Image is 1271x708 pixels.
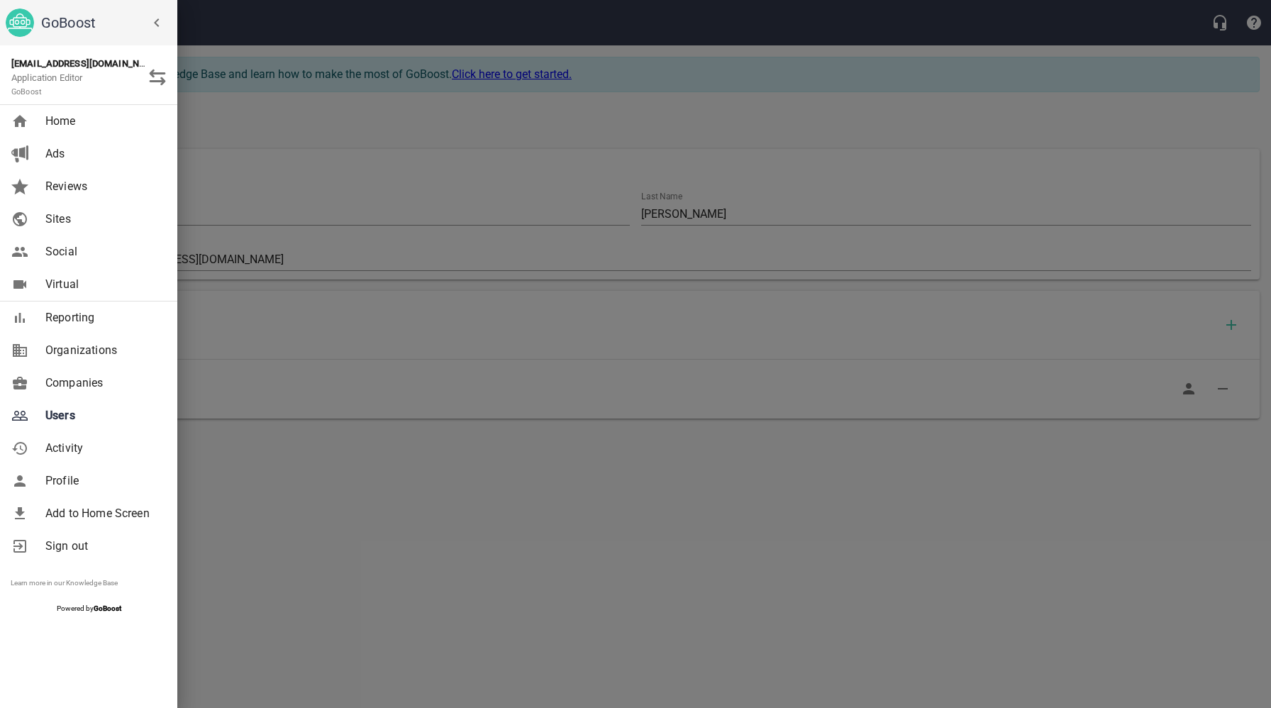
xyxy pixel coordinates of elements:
[45,276,160,293] span: Virtual
[94,604,121,612] strong: GoBoost
[45,375,160,392] span: Companies
[11,72,83,97] span: Application Editor
[45,440,160,457] span: Activity
[11,579,118,587] a: Learn more in our Knowledge Base
[45,505,160,522] span: Add to Home Screen
[41,11,172,34] h6: GoBoost
[45,538,160,555] span: Sign out
[45,309,160,326] span: Reporting
[45,113,160,130] span: Home
[45,211,160,228] span: Sites
[57,604,121,612] span: Powered by
[45,145,160,162] span: Ads
[45,243,160,260] span: Social
[11,87,42,96] small: GoBoost
[45,342,160,359] span: Organizations
[45,178,160,195] span: Reviews
[11,58,161,69] strong: [EMAIL_ADDRESS][DOMAIN_NAME]
[140,60,174,94] button: Switch Role
[45,407,160,424] span: Users
[45,472,160,489] span: Profile
[6,9,34,37] img: go_boost_head.png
